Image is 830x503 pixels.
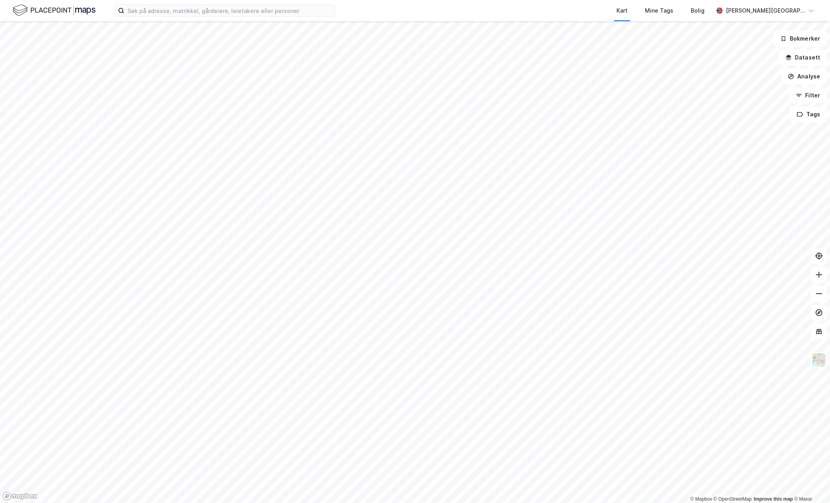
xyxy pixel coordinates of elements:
[714,496,752,502] a: OpenStreetMap
[791,465,830,503] iframe: Chat Widget
[691,6,704,15] div: Bolig
[774,31,827,47] button: Bokmerker
[789,88,827,103] button: Filter
[616,6,628,15] div: Kart
[645,6,673,15] div: Mine Tags
[779,50,827,65] button: Datasett
[124,5,335,17] input: Søk på adresse, matrikkel, gårdeiere, leietakere eller personer
[781,69,827,84] button: Analyse
[2,492,37,501] a: Mapbox homepage
[754,496,793,502] a: Improve this map
[726,6,805,15] div: [PERSON_NAME][GEOGRAPHIC_DATA]
[791,465,830,503] div: Kontrollprogram for chat
[811,352,826,367] img: Z
[790,106,827,122] button: Tags
[690,496,712,502] a: Mapbox
[13,4,96,17] img: logo.f888ab2527a4732fd821a326f86c7f29.svg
